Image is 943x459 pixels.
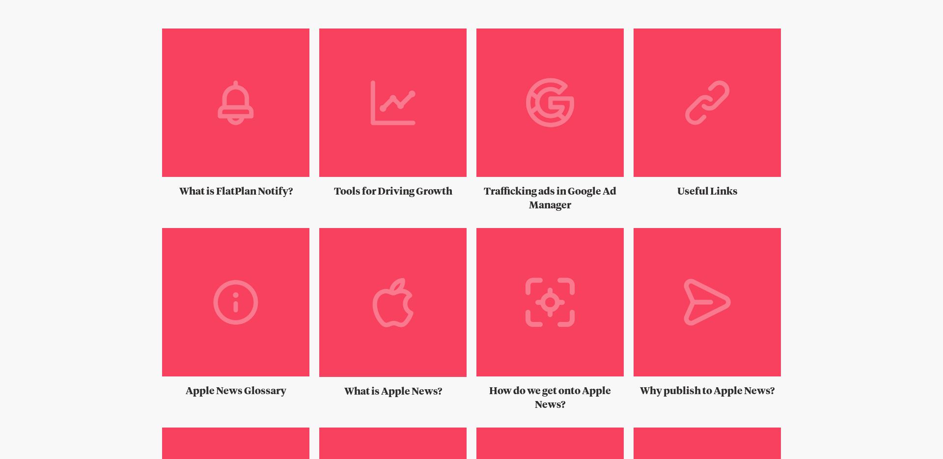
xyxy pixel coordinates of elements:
a: Why publish to Apple News? [634,228,781,398]
h2: Tools for Driving Growth [319,185,467,199]
h2: How do we get onto Apple News? [476,384,624,412]
a: Apple News Glossary [162,228,309,398]
h2: Useful Links [634,185,781,199]
h2: Trafficking ads in Google Ad Manager [476,185,624,212]
h2: Why publish to Apple News? [634,384,781,398]
a: How do we get onto Apple News? [476,228,624,412]
h2: What is Apple News? [319,385,467,399]
a: Tools for Driving Growth [319,29,467,199]
h2: What is FlatPlan Notify? [162,185,309,199]
a: What is Apple News? [319,228,467,399]
a: What is FlatPlan Notify? [162,29,309,199]
a: Trafficking ads in Google Ad Manager [476,29,624,212]
a: Useful Links [634,29,781,199]
h2: Apple News Glossary [162,384,309,398]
